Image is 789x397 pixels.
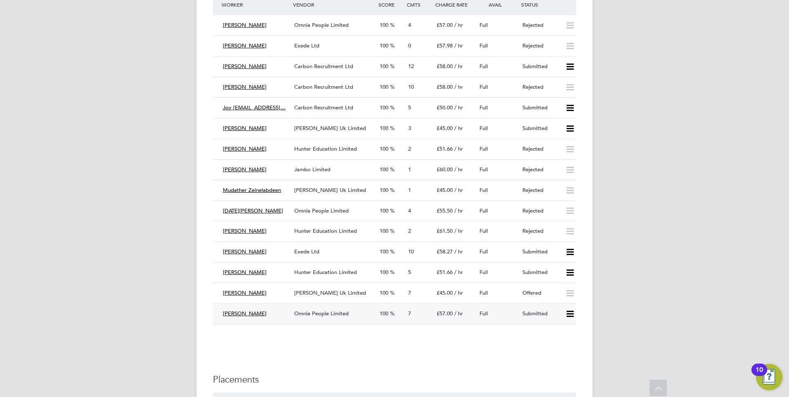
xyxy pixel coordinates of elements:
[480,63,488,70] span: Full
[408,42,411,49] span: 0
[380,269,388,276] span: 100
[519,163,562,177] div: Rejected
[437,83,453,90] span: £58.00
[223,42,267,49] span: [PERSON_NAME]
[437,125,453,132] span: £45.00
[223,125,267,132] span: [PERSON_NAME]
[223,104,286,111] span: Joy [EMAIL_ADDRESS]…
[223,166,267,173] span: [PERSON_NAME]
[454,21,463,28] span: / hr
[454,207,463,214] span: / hr
[380,63,388,70] span: 100
[480,207,488,214] span: Full
[294,21,349,28] span: Omnia People Limited
[519,286,562,300] div: Offered
[480,21,488,28] span: Full
[408,227,411,234] span: 2
[480,42,488,49] span: Full
[408,63,414,70] span: 12
[408,269,411,276] span: 5
[519,266,562,279] div: Submitted
[519,307,562,321] div: Submitted
[437,145,453,152] span: £51.66
[380,145,388,152] span: 100
[437,227,453,234] span: £61.50
[380,310,388,317] span: 100
[408,83,414,90] span: 10
[408,248,414,255] span: 10
[437,63,453,70] span: £58.00
[408,104,411,111] span: 5
[480,310,488,317] span: Full
[380,227,388,234] span: 100
[223,63,267,70] span: [PERSON_NAME]
[380,42,388,49] span: 100
[454,145,463,152] span: / hr
[454,104,463,111] span: / hr
[437,289,453,296] span: £45.00
[408,310,411,317] span: 7
[454,289,463,296] span: / hr
[380,83,388,90] span: 100
[454,42,463,49] span: / hr
[294,145,357,152] span: Hunter Education Limited
[408,207,411,214] span: 4
[519,39,562,53] div: Rejected
[294,83,353,90] span: Carbon Recruitment Ltd
[294,166,331,173] span: Jambo Limited
[294,187,366,194] span: [PERSON_NAME] Uk Limited
[437,187,453,194] span: £45.00
[480,269,488,276] span: Full
[756,364,782,390] button: Open Resource Center, 10 new notifications
[223,145,267,152] span: [PERSON_NAME]
[294,104,353,111] span: Carbon Recruitment Ltd
[480,145,488,152] span: Full
[519,224,562,238] div: Rejected
[223,83,267,90] span: [PERSON_NAME]
[380,125,388,132] span: 100
[294,42,319,49] span: Exede Ltd
[408,187,411,194] span: 1
[519,184,562,197] div: Rejected
[454,310,463,317] span: / hr
[294,125,366,132] span: [PERSON_NAME] Uk Limited
[519,204,562,218] div: Rejected
[519,122,562,135] div: Submitted
[454,269,463,276] span: / hr
[223,187,281,194] span: Mudather Zeinelabdeen
[480,166,488,173] span: Full
[454,227,463,234] span: / hr
[480,248,488,255] span: Full
[437,42,453,49] span: £57.98
[454,83,463,90] span: / hr
[408,145,411,152] span: 2
[294,207,349,214] span: Omnia People Limited
[519,142,562,156] div: Rejected
[294,227,357,234] span: Hunter Education Limited
[294,269,357,276] span: Hunter Education Limited
[294,289,366,296] span: [PERSON_NAME] Uk Limited
[437,269,453,276] span: £51.66
[437,248,453,255] span: £58.27
[380,187,388,194] span: 100
[480,187,488,194] span: Full
[223,207,283,214] span: [DATE][PERSON_NAME]
[454,187,463,194] span: / hr
[454,63,463,70] span: / hr
[380,104,388,111] span: 100
[408,289,411,296] span: 7
[223,310,267,317] span: [PERSON_NAME]
[223,227,267,234] span: [PERSON_NAME]
[454,166,463,173] span: / hr
[519,60,562,73] div: Submitted
[519,101,562,115] div: Submitted
[408,125,411,132] span: 3
[223,21,267,28] span: [PERSON_NAME]
[519,19,562,32] div: Rejected
[437,166,453,173] span: £60.00
[408,166,411,173] span: 1
[213,374,576,386] h3: Placements
[756,370,763,380] div: 10
[437,310,453,317] span: £57.00
[294,248,319,255] span: Exede Ltd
